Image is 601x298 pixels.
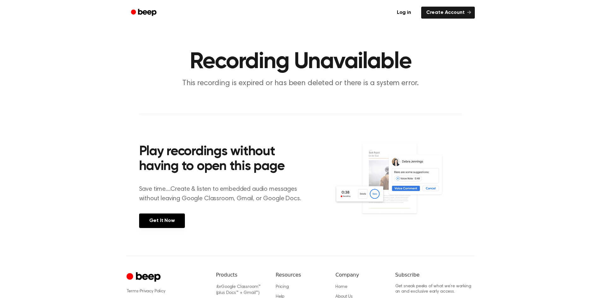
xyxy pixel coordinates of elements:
[127,271,162,283] a: Cruip
[127,289,138,294] a: Terms
[395,284,475,295] p: Get sneak peeks of what we’re working on and exclusive early access.
[127,7,162,19] a: Beep
[216,285,261,295] a: forGoogle Classroom™ (plus Docs™ + Gmail™)
[391,5,417,20] a: Log in
[276,271,325,279] h6: Resources
[216,285,221,289] i: for
[216,271,266,279] h6: Products
[127,288,206,295] div: ·
[335,285,347,289] a: Home
[139,184,309,203] p: Save time....Create & listen to embedded audio messages without leaving Google Classroom, Gmail, ...
[139,50,462,73] h1: Recording Unavailable
[421,7,475,19] a: Create Account
[335,271,385,279] h6: Company
[276,285,289,289] a: Pricing
[334,143,462,227] img: Voice Comments on Docs and Recording Widget
[139,144,309,174] h2: Play recordings without having to open this page
[395,271,475,279] h6: Subscribe
[139,213,185,228] a: Get It Now
[180,78,422,89] p: This recording is expired or has been deleted or there is a system error.
[140,289,165,294] a: Privacy Policy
